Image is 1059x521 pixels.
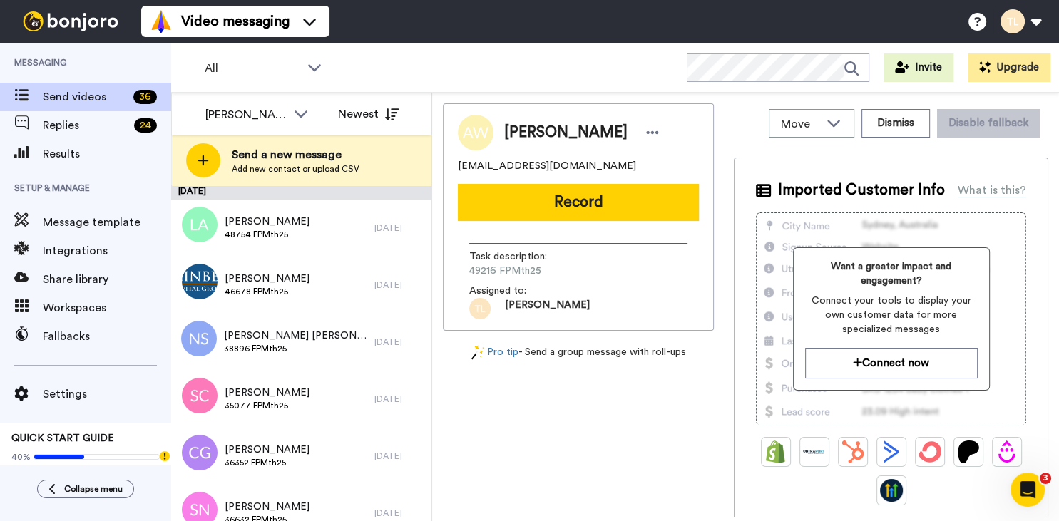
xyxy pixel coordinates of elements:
button: Connect now [805,348,978,378]
span: Results [43,145,171,163]
span: Want a greater impact and engagement? [805,259,978,288]
div: 24 [134,118,157,133]
span: Assigned to: [469,284,569,298]
div: 36 [133,90,157,104]
img: bj-logo-header-white.svg [17,11,124,31]
span: All [205,60,300,77]
span: 38896 FPMth25 [224,343,367,354]
div: [DATE] [374,450,424,462]
img: cg.png [182,435,218,470]
img: Image of Angela Whitcher [458,115,493,150]
img: tl.png [469,298,491,319]
img: vm-color.svg [150,10,173,33]
span: Integrations [43,242,171,259]
span: Task description : [469,249,569,264]
iframe: Intercom live chat [1011,473,1045,507]
span: Move [781,115,819,133]
a: Pro tip [471,345,518,360]
img: ns.png [181,321,217,356]
span: [PERSON_NAME] [225,443,309,457]
img: GoHighLevel [880,479,903,502]
button: Collapse menu [37,480,134,498]
img: la.png [182,207,218,242]
img: 7c53fde8-134c-4cf0-8f21-42b9b9b25a62.png [182,264,218,299]
button: Invite [884,53,953,82]
span: Send a new message [232,146,359,163]
span: [PERSON_NAME] [225,386,309,400]
span: [PERSON_NAME] [225,272,309,286]
span: 48754 FPMth25 [225,229,309,240]
button: Newest [327,100,409,128]
span: 35077 FPMth25 [225,400,309,411]
span: Fallbacks [43,328,171,345]
div: - Send a group message with roll-ups [443,345,714,360]
span: Replies [43,117,128,134]
span: Settings [43,386,171,403]
span: Add new contact or upload CSV [232,163,359,175]
span: Video messaging [181,11,290,31]
span: 40% [11,451,31,463]
span: [EMAIL_ADDRESS][DOMAIN_NAME] [458,159,636,173]
img: Hubspot [841,440,864,463]
span: Connect your tools to display your own customer data for more specialized messages [805,294,978,336]
img: Drip [996,440,1018,463]
img: Ontraport [803,440,826,463]
span: 49216 FPMth25 [469,264,605,278]
span: [PERSON_NAME] [225,215,309,229]
div: [DATE] [374,393,424,405]
span: 3 [1040,473,1051,484]
button: Record [458,184,699,221]
span: [PERSON_NAME] [505,298,590,319]
span: [PERSON_NAME] [PERSON_NAME] [224,329,367,343]
span: [PERSON_NAME] [504,122,628,143]
img: ActiveCampaign [880,440,903,463]
div: [DATE] [374,279,424,291]
div: [DATE] [374,222,424,234]
img: Shopify [764,440,787,463]
span: [PERSON_NAME] [225,500,309,514]
img: magic-wand.svg [471,345,484,360]
img: ConvertKit [919,440,941,463]
span: QUICK START GUIDE [11,433,114,443]
span: Message template [43,214,171,231]
img: sc.png [182,378,218,413]
div: [DATE] [374,336,424,348]
button: Upgrade [968,53,1050,82]
img: Patreon [957,440,980,463]
span: Workspaces [43,299,171,316]
div: [DATE] [171,185,431,200]
span: Send videos [43,88,128,105]
button: Dismiss [861,109,930,138]
button: Disable fallback [937,109,1040,138]
div: What is this? [958,182,1026,199]
span: Share library [43,271,171,288]
span: 46678 FPMth25 [225,286,309,297]
div: Tooltip anchor [158,450,171,463]
span: Collapse menu [64,483,123,495]
div: [PERSON_NAME] [205,106,287,123]
div: [DATE] [374,507,424,519]
span: 36352 FPMth25 [225,457,309,468]
span: Imported Customer Info [778,180,945,201]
